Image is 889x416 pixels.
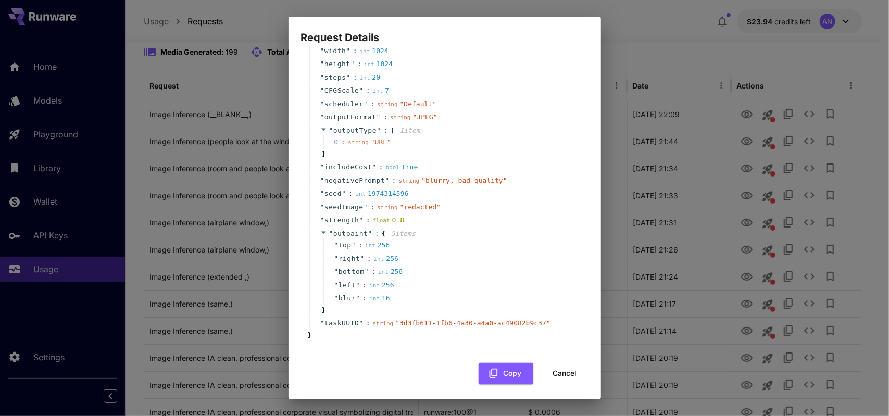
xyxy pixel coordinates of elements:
span: " [320,47,324,55]
span: float [373,217,390,224]
span: " [320,163,324,171]
span: : [392,175,396,186]
span: : [366,215,370,225]
span: scheduler [324,99,364,109]
span: " [356,294,360,302]
span: " [329,230,333,237]
span: includeCost [324,162,372,172]
span: : [370,99,374,109]
span: " JPEG " [413,113,437,121]
span: " [320,203,324,211]
span: string [390,114,411,121]
span: " [377,113,381,121]
span: : [357,59,361,69]
div: 1024 [364,59,393,69]
span: " URL " [371,138,391,146]
span: " [346,73,350,81]
span: " [385,177,389,184]
span: : [348,188,353,199]
span: } [320,305,326,316]
span: " [368,230,372,237]
div: 7 [373,85,390,96]
span: outputFormat [324,112,377,122]
span: : [353,72,357,83]
span: " [364,203,368,211]
span: int [355,191,366,197]
span: " [359,86,363,94]
span: " [334,281,339,289]
span: bool [386,164,400,171]
button: Copy [479,363,533,384]
span: : [379,162,383,172]
span: " [320,60,324,68]
span: string [373,320,394,327]
span: CFGScale [324,85,359,96]
span: " [372,163,376,171]
span: " [320,86,324,94]
span: int [360,74,370,81]
span: " [352,241,356,249]
span: " [320,100,324,108]
span: " [334,255,339,262]
span: seed [324,188,342,199]
span: " [359,216,363,224]
span: strength [324,215,359,225]
span: steps [324,72,346,83]
span: [ [391,125,395,136]
span: " [320,319,324,327]
div: 256 [374,254,398,264]
span: : [366,318,370,329]
div: : [341,137,345,147]
span: " [359,319,363,327]
span: " 3d3fb611-1fb6-4a30-a4a0-ac49082b9c37 " [395,319,550,327]
span: ] [320,149,326,159]
span: bottom [339,267,365,277]
span: 5 item s [391,230,416,237]
span: " [334,268,339,275]
span: : [375,229,379,239]
span: : [383,125,387,136]
div: 20 [360,72,381,83]
span: " [364,100,368,108]
h2: Request Details [289,17,601,46]
span: int [365,242,375,249]
span: right [339,254,360,264]
span: " redacted " [400,203,441,211]
span: blur [339,293,356,304]
span: : [362,280,367,291]
span: : [371,267,375,277]
span: : [353,46,357,56]
span: seedImage [324,202,364,212]
span: left [339,280,356,291]
span: " [377,127,381,134]
span: outputType [333,127,377,134]
span: : [383,112,387,122]
span: " [320,113,324,121]
span: : [366,85,370,96]
div: true [386,162,418,172]
span: int [369,295,380,302]
div: 256 [378,267,403,277]
span: : [367,254,371,264]
button: Cancel [542,363,589,384]
span: 0 [334,137,348,147]
span: negativePrompt [324,175,385,186]
span: : [358,240,362,250]
span: int [364,61,374,68]
span: " [342,190,346,197]
span: " [334,294,339,302]
span: " Default " [400,100,436,108]
span: top [339,240,352,250]
div: 256 [365,240,390,250]
span: string [399,178,420,184]
span: : [370,202,374,212]
span: int [373,87,383,94]
span: int [369,282,380,289]
div: 16 [369,293,390,304]
span: " [320,216,324,224]
span: " [334,241,339,249]
span: " [329,127,333,134]
div: 1024 [360,46,389,56]
span: : [362,293,367,304]
span: " [356,281,360,289]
